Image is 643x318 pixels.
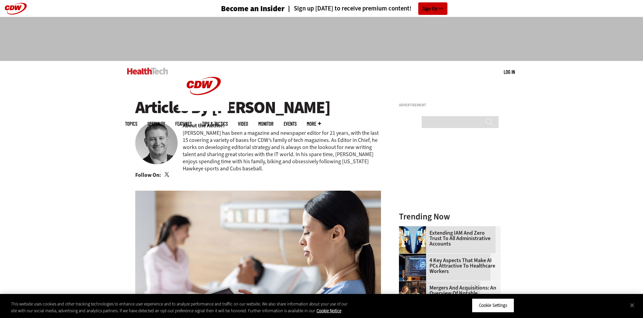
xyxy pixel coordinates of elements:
[399,226,426,253] img: abstract image of woman with pixelated face
[147,121,165,126] span: Specialty
[285,5,411,12] a: Sign up [DATE] to receive premium content!
[307,121,321,126] span: More
[178,106,229,113] a: CDW
[284,121,297,126] a: Events
[178,61,229,111] img: Home
[317,308,341,314] a: More information about your privacy
[399,110,501,194] iframe: advertisement
[135,122,178,164] img: Ryan Petersen
[258,121,274,126] a: MonITor
[11,301,354,314] div: This website uses cookies and other tracking technologies to enhance user experience and to analy...
[625,298,640,313] button: Close
[504,69,515,75] a: Log in
[202,121,228,126] a: Tips & Tactics
[399,254,426,281] img: Desktop monitor with brain AI concept
[196,5,285,13] a: Become an Insider
[399,258,497,274] a: 4 Key Aspects That Make AI PCs Attractive to Healthcare Workers
[399,285,497,307] a: Mergers and Acquisitions: An Overview of Notable Healthcare M&A Activity in [DATE]
[183,129,381,172] p: [PERSON_NAME] has been a magazine and newspaper editor for 21 years, with the last 15 covering a ...
[418,2,447,15] a: Sign Up
[399,230,497,247] a: Extending IAM and Zero Trust to All Administrative Accounts
[504,68,515,76] div: User menu
[175,121,192,126] a: Features
[198,24,445,54] iframe: advertisement
[399,281,429,287] a: business leaders shake hands in conference room
[135,171,161,179] b: Follow On:
[164,172,170,177] a: Twitter
[472,298,514,313] button: Cookie Settings
[238,121,248,126] a: Video
[399,281,426,308] img: business leaders shake hands in conference room
[399,212,501,221] h3: Trending Now
[221,5,285,13] h3: Become an Insider
[399,254,429,259] a: Desktop monitor with brain AI concept
[399,226,429,232] a: abstract image of woman with pixelated face
[125,121,137,126] span: Topics
[127,68,168,75] img: Home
